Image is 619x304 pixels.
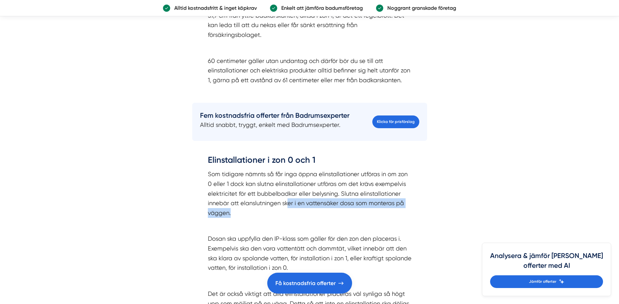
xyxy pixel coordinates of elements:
[490,251,603,275] h4: Analysera & jämför [PERSON_NAME] offerter med AI
[277,4,363,12] p: Enkelt att jämföra badumsföretag
[208,56,411,85] p: 60 centimeter gäller utan undantag och därför bör du se till att elinstallationer och elektriska ...
[208,169,411,218] p: Som tidigare nämnts så får inga öppna elinstallationer utföras in om zon 0 eller 1 dock kan slutn...
[200,120,349,130] p: Alltid snabbt, tryggt, enkelt med Badrumsexperter.
[275,279,336,288] span: Få kostnadsfria offerter
[372,115,419,128] a: Klicka för prisförslag
[208,234,411,273] p: Dosan ska uppfylla den IP-klass som gäller för den zon den placeras i. Exempelvis ska den vara va...
[490,275,603,288] a: Jämför offerter
[200,111,349,120] h4: Fem kostnadsfria offerter från Badrumsexperter
[383,4,456,12] p: Noggrant granskade företag
[170,4,257,12] p: Alltid kostnadsfritt & inget köpkrav
[267,273,352,294] a: Få kostnadsfria offerter
[208,154,411,169] h3: Elinstallationer i zon 0 och 1
[529,279,556,285] span: Jämför offerter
